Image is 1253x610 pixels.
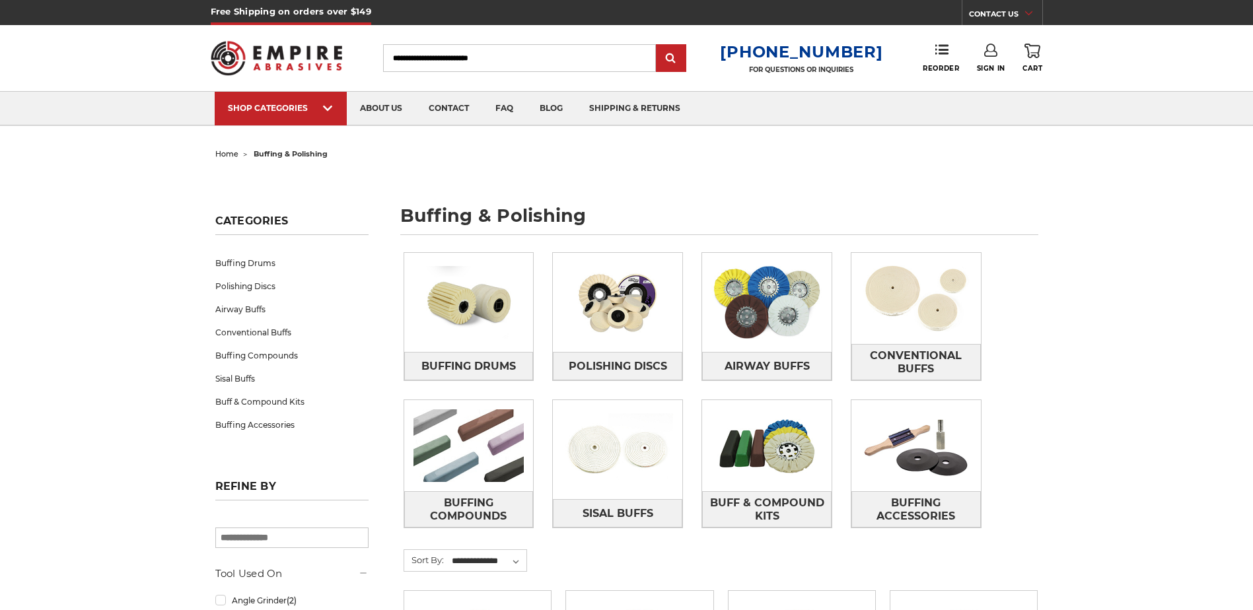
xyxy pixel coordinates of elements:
[576,92,694,125] a: shipping & returns
[851,400,981,491] img: Buffing Accessories
[404,400,534,491] img: Buffing Compounds
[702,352,832,380] a: Airway Buffs
[215,367,369,390] a: Sisal Buffs
[553,257,682,348] img: Polishing Discs
[923,44,959,72] a: Reorder
[720,42,882,61] a: [PHONE_NUMBER]
[215,344,369,367] a: Buffing Compounds
[211,32,343,84] img: Empire Abrasives
[254,149,328,158] span: buffing & polishing
[215,480,369,500] h5: Refine by
[215,149,238,158] a: home
[851,253,981,344] img: Conventional Buffs
[851,344,981,380] a: Conventional Buffs
[287,595,297,605] span: (2)
[923,64,959,73] span: Reorder
[228,103,334,113] div: SHOP CATEGORIES
[215,252,369,275] a: Buffing Drums
[215,390,369,413] a: Buff & Compound Kits
[482,92,526,125] a: faq
[405,492,533,527] span: Buffing Compounds
[969,7,1042,25] a: CONTACT US
[702,257,832,348] img: Airway Buffs
[658,46,684,72] input: Submit
[404,491,534,527] a: Buffing Compounds
[404,550,444,570] label: Sort By:
[526,92,576,125] a: blog
[421,355,516,378] span: Buffing Drums
[1022,44,1042,73] a: Cart
[215,321,369,344] a: Conventional Buffs
[852,492,980,527] span: Buffing Accessories
[702,491,832,527] a: Buff & Compound Kits
[400,207,1038,235] h1: buffing & polishing
[553,352,682,380] a: Polishing Discs
[215,275,369,298] a: Polishing Discs
[215,215,369,235] h5: Categories
[851,491,981,527] a: Buffing Accessories
[569,355,667,378] span: Polishing Discs
[702,400,832,491] img: Buff & Compound Kits
[852,345,980,380] span: Conventional Buffs
[583,502,653,525] span: Sisal Buffs
[215,413,369,436] a: Buffing Accessories
[450,551,526,571] select: Sort By:
[347,92,415,125] a: about us
[977,64,1005,73] span: Sign In
[215,298,369,321] a: Airway Buffs
[725,355,810,378] span: Airway Buffs
[703,492,831,527] span: Buff & Compound Kits
[1022,64,1042,73] span: Cart
[720,65,882,74] p: FOR QUESTIONS OR INQUIRIES
[415,92,482,125] a: contact
[553,404,682,495] img: Sisal Buffs
[215,566,369,582] h5: Tool Used On
[404,352,534,380] a: Buffing Drums
[553,499,682,527] a: Sisal Buffs
[404,257,534,348] img: Buffing Drums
